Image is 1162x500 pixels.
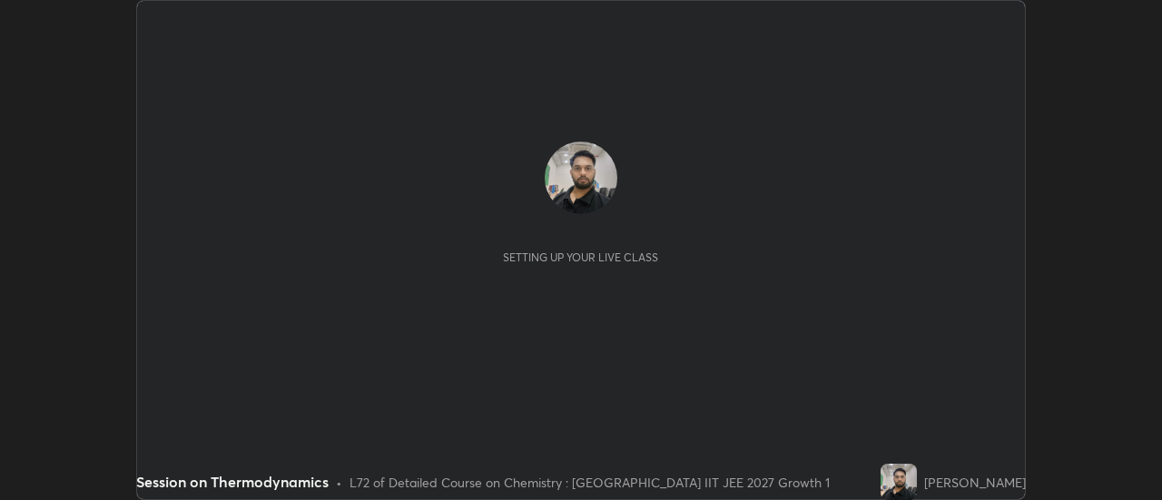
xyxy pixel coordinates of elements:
img: ec9c59354687434586b3caf7415fc5ad.jpg [545,142,617,214]
div: Session on Thermodynamics [136,471,329,493]
div: Setting up your live class [503,250,658,264]
div: [PERSON_NAME] [924,473,1026,492]
img: ec9c59354687434586b3caf7415fc5ad.jpg [881,464,917,500]
div: • [336,473,342,492]
div: L72 of Detailed Course on Chemistry : [GEOGRAPHIC_DATA] IIT JEE 2027 Growth 1 [350,473,830,492]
